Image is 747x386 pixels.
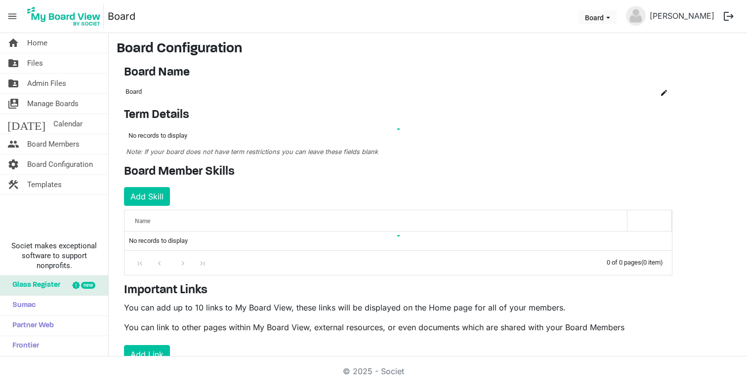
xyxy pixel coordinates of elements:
button: Board dropdownbutton [579,10,617,24]
span: Note: If your board does not have term restrictions you can leave these fields blank [126,148,378,155]
a: My Board View Logo [24,4,108,29]
h4: Board Member Skills [124,165,672,179]
img: My Board View Logo [24,4,104,29]
span: Admin Files [27,74,66,93]
span: Templates [27,175,62,194]
span: people [7,134,19,154]
a: Board [108,6,135,26]
span: Board Members [27,134,80,154]
span: switch_account [7,94,19,114]
button: logout [718,6,739,27]
a: [PERSON_NAME] [646,6,718,26]
span: menu [3,7,22,26]
span: [DATE] [7,114,45,134]
button: Add Skill [124,187,170,206]
h4: Board Name [124,66,672,80]
span: Calendar [53,114,83,134]
span: Frontier [7,336,39,356]
span: Societ makes exceptional software to support nonprofits. [4,241,104,270]
span: Home [27,33,47,53]
span: settings [7,154,19,174]
a: © 2025 - Societ [343,366,404,376]
span: folder_shared [7,74,19,93]
button: Edit [657,85,671,99]
span: Files [27,53,43,73]
span: construction [7,175,19,194]
td: is Command column column header [638,83,672,100]
td: Board column header Name [124,83,638,100]
p: You can add up to 10 links to My Board View, these links will be displayed on the Home page for a... [124,302,672,313]
span: Manage Boards [27,94,79,114]
span: home [7,33,19,53]
span: Sumac [7,296,36,315]
p: You can link to other pages within My Board View, external resources, or even documents which are... [124,321,672,333]
span: folder_shared [7,53,19,73]
span: Board Configuration [27,154,93,174]
h4: Important Links [124,283,672,298]
button: Add Link [124,345,170,364]
span: Glass Register [7,275,60,295]
div: new [81,282,95,289]
img: no-profile-picture.svg [626,6,646,26]
span: Partner Web [7,316,54,336]
h4: Term Details [124,108,672,122]
h3: Board Configuration [117,41,739,58]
